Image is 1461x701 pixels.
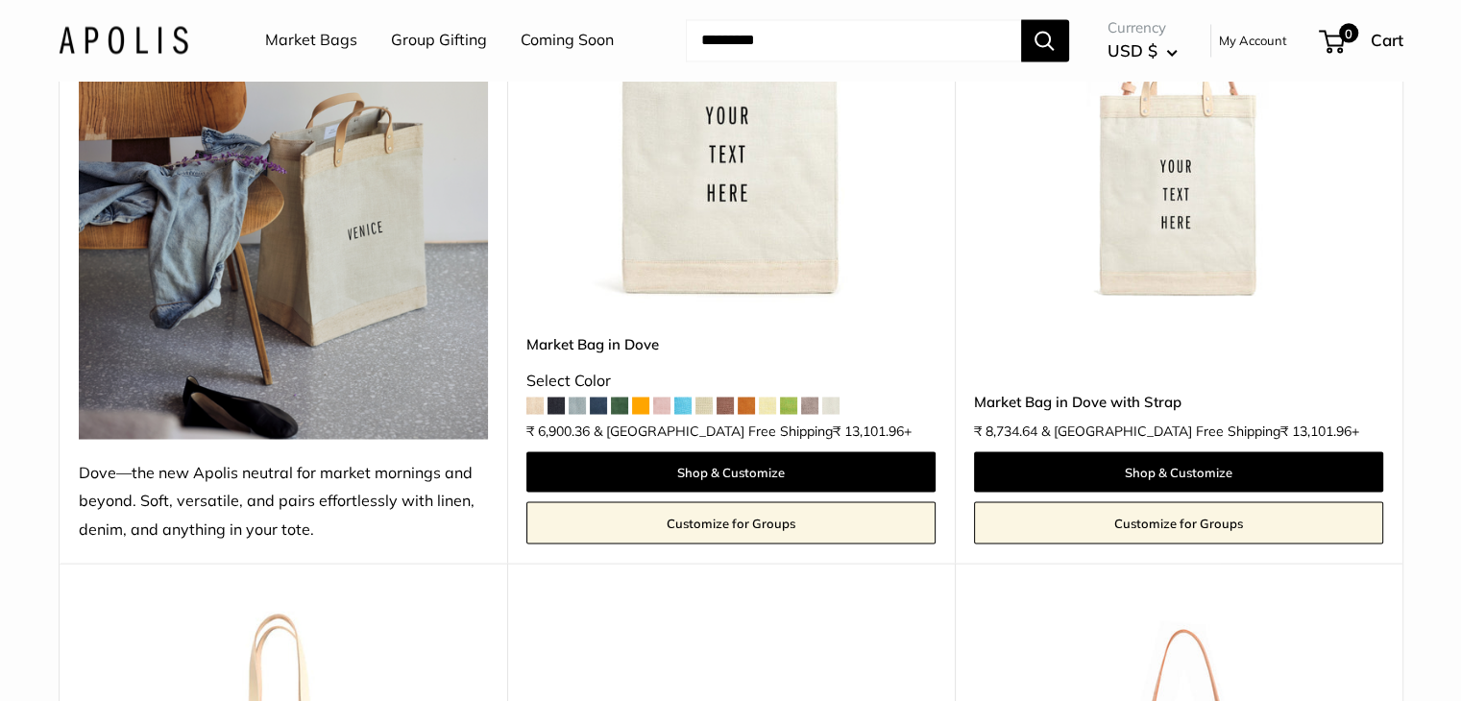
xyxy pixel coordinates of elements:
a: Customize for Groups [974,501,1383,544]
a: Shop & Customize [974,451,1383,492]
span: 0 [1338,23,1357,42]
span: USD $ [1108,40,1157,60]
a: My Account [1219,29,1287,52]
button: USD $ [1108,36,1178,66]
a: Market Bag in Dove with Strap [974,390,1383,412]
span: Currency [1108,14,1178,41]
span: & [GEOGRAPHIC_DATA] Free Shipping + [594,423,912,437]
input: Search... [686,19,1021,61]
span: ₹ 8,734.64 [974,422,1037,439]
span: ₹ 13,101.96 [833,422,904,439]
a: Market Bags [265,26,357,55]
span: Cart [1371,30,1403,50]
div: Dove—the new Apolis neutral for market mornings and beyond. Soft, versatile, and pairs effortless... [79,458,488,544]
img: Apolis [59,26,188,54]
span: ₹ 6,900.36 [526,422,590,439]
a: Customize for Groups [526,501,936,544]
button: Search [1021,19,1069,61]
a: Coming Soon [521,26,614,55]
div: Select Color [526,366,936,395]
a: Group Gifting [391,26,487,55]
span: ₹ 13,101.96 [1280,422,1351,439]
a: Shop & Customize [526,451,936,492]
span: & [GEOGRAPHIC_DATA] Free Shipping + [1041,423,1359,437]
a: Market Bag in Dove [526,332,936,354]
a: 0 Cart [1321,25,1403,56]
